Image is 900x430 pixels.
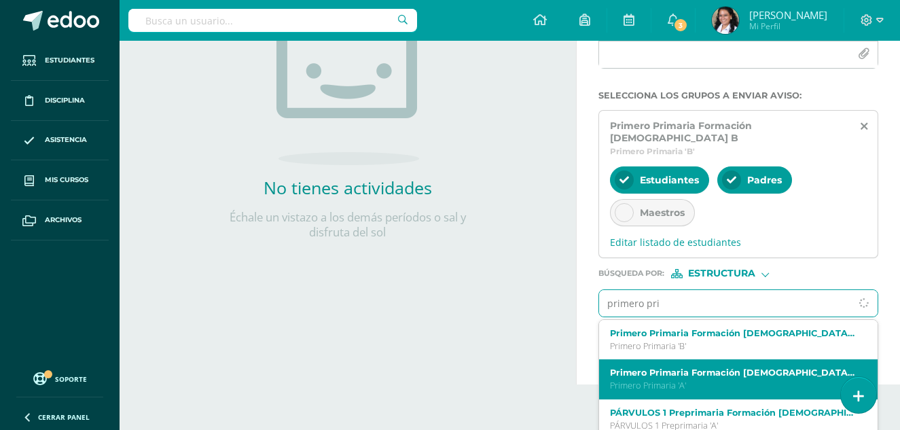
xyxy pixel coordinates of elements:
[598,270,664,277] span: Búsqueda por :
[610,368,857,378] label: Primero Primaria Formación [DEMOGRAPHIC_DATA] A
[610,408,857,418] label: PÁRVULOS 1 Preprimaria Formación [DEMOGRAPHIC_DATA] A
[11,200,109,240] a: Archivos
[45,215,82,226] span: Archivos
[45,55,94,66] span: Estudiantes
[11,41,109,81] a: Estudiantes
[688,270,755,277] span: Estructura
[610,328,857,338] label: Primero Primaria Formación [DEMOGRAPHIC_DATA] B
[598,90,878,101] label: Selecciona los grupos a enviar aviso :
[610,146,695,156] span: Primero Primaria 'B'
[749,8,827,22] span: [PERSON_NAME]
[55,374,87,384] span: Soporte
[599,290,851,317] input: Ej. Primero primaria
[45,135,87,145] span: Asistencia
[11,160,109,200] a: Mis cursos
[212,176,484,199] h2: No tienes actividades
[747,174,782,186] span: Padres
[11,81,109,121] a: Disciplina
[212,210,484,240] p: Échale un vistazo a los demás períodos o sal y disfruta del sol
[128,9,417,32] input: Busca un usuario...
[749,20,827,32] span: Mi Perfil
[640,174,699,186] span: Estudiantes
[16,369,103,387] a: Soporte
[11,121,109,161] a: Asistencia
[38,412,90,422] span: Cerrar panel
[610,380,857,391] p: Primero Primaria 'A'
[610,340,857,352] p: Primero Primaria 'B'
[45,175,88,185] span: Mis cursos
[673,18,688,33] span: 3
[640,207,685,219] span: Maestros
[712,7,739,34] img: 907914c910e0e99f8773360492fd9691.png
[45,95,85,106] span: Disciplina
[610,120,849,144] span: Primero Primaria Formación [DEMOGRAPHIC_DATA] B
[610,236,867,249] span: Editar listado de estudiantes
[671,269,773,279] div: [object Object]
